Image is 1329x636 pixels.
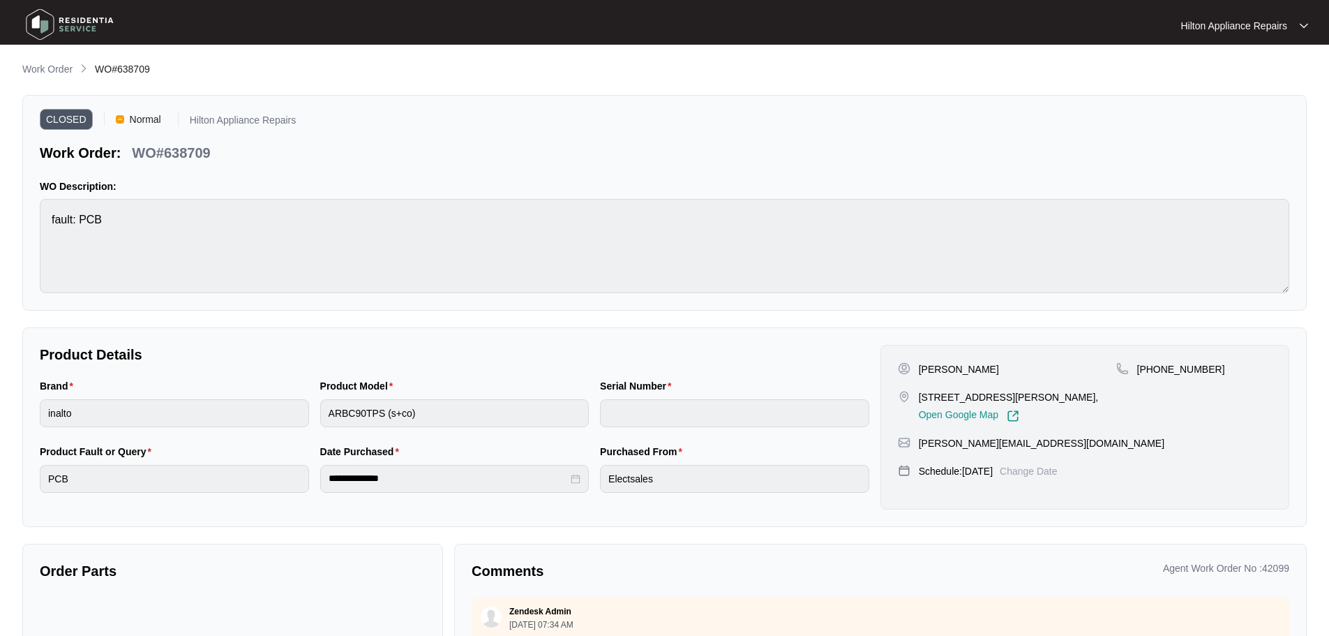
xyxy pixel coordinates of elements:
p: Agent Work Order No : 42099 [1163,561,1289,575]
input: Date Purchased [329,471,569,486]
p: [STREET_ADDRESS][PERSON_NAME], [919,390,1099,404]
p: Product Details [40,345,869,364]
span: WO#638709 [95,64,150,75]
p: Hilton Appliance Repairs [1180,19,1287,33]
label: Product Fault or Query [40,445,157,459]
input: Brand [40,399,309,427]
input: Purchased From [600,465,869,493]
label: Serial Number [600,379,677,393]
img: chevron-right [78,63,89,74]
a: Open Google Map [919,410,1019,422]
img: Link-External [1007,410,1019,422]
img: map-pin [898,464,910,477]
img: user-pin [898,362,910,375]
label: Purchased From [600,445,688,459]
label: Product Model [320,379,399,393]
p: Work Order: [40,143,121,163]
label: Date Purchased [320,445,405,459]
img: Vercel Logo [116,115,124,124]
input: Serial Number [600,399,869,427]
label: Brand [40,379,79,393]
span: CLOSED [40,109,93,130]
p: [DATE] 07:34 AM [509,621,573,629]
p: Schedule: [DATE] [919,464,993,478]
img: dropdown arrow [1300,22,1308,29]
p: [PERSON_NAME][EMAIL_ADDRESS][DOMAIN_NAME] [919,436,1164,450]
img: map-pin [1116,362,1129,375]
p: WO#638709 [132,143,210,163]
p: [PERSON_NAME] [919,362,999,376]
input: Product Model [320,399,590,427]
a: Work Order [20,62,75,77]
img: user.svg [481,607,502,628]
p: Zendesk Admin [509,606,571,617]
p: Change Date [1000,464,1058,478]
p: Work Order [22,62,73,76]
img: map-pin [898,390,910,403]
p: Hilton Appliance Repairs [190,115,296,130]
textarea: fault: PCB [40,199,1289,293]
img: residentia service logo [21,3,119,45]
p: [PHONE_NUMBER] [1137,362,1225,376]
p: Comments [472,561,871,581]
img: map-pin [898,436,910,449]
span: Normal [124,109,167,130]
input: Product Fault or Query [40,465,309,493]
p: Order Parts [40,561,426,581]
p: WO Description: [40,179,1289,193]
